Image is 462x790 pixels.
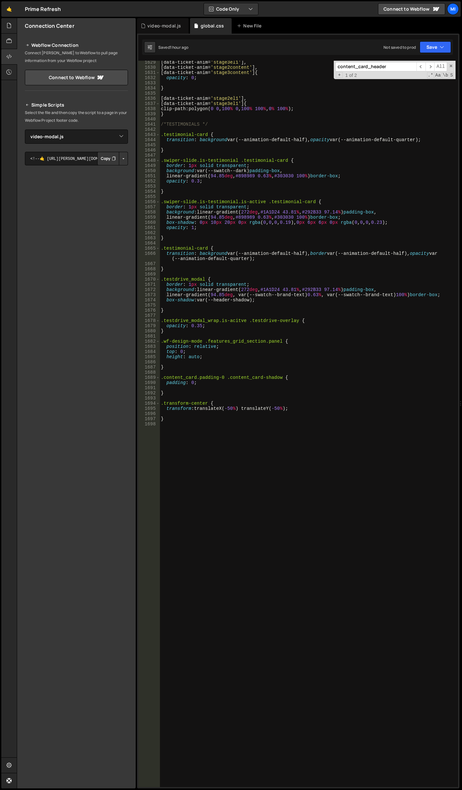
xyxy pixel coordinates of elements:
div: Button group with nested dropdown [97,152,128,165]
div: 1653 [138,184,160,189]
div: 1666 [138,251,160,261]
div: 1670 [138,277,160,282]
span: ​ [416,62,425,71]
a: Connect to Webflow [25,70,128,85]
div: 1663 [138,235,160,241]
button: Code Only [204,3,258,15]
div: 1692 [138,390,160,396]
div: 1697 [138,416,160,421]
div: 1640 [138,117,160,122]
p: Select the file and then copy the script to a page in your Webflow Project footer code. [25,109,128,124]
div: 1682 [138,339,160,344]
div: Prime Refresh [25,5,61,13]
div: 1639 [138,111,160,117]
a: Mi [447,3,459,15]
div: 1660 [138,220,160,225]
div: 1632 [138,75,160,80]
div: 1694 [138,401,160,406]
div: 1645 [138,142,160,148]
div: 1695 [138,406,160,411]
div: 1651 [138,173,160,179]
div: 1631 [138,70,160,75]
div: 1642 [138,127,160,132]
div: 1644 [138,137,160,142]
div: 1680 [138,328,160,334]
div: 1629 [138,60,160,65]
div: 1659 [138,215,160,220]
div: 1656 [138,199,160,204]
div: 1667 [138,261,160,266]
div: 1648 [138,158,160,163]
input: Search for [335,62,416,71]
iframe: YouTube video player [25,176,129,234]
h2: Webflow Connection [25,41,128,49]
div: 1696 [138,411,160,416]
button: Save [420,41,451,53]
div: 1633 [138,80,160,86]
div: 1646 [138,148,160,153]
div: 1672 [138,287,160,292]
div: video-modal.js [147,23,181,29]
div: 1657 [138,204,160,210]
a: Connect to Webflow [378,3,445,15]
span: Whole Word Search [442,72,449,78]
div: New File [237,23,264,29]
div: 1698 [138,421,160,427]
span: Toggle Replace mode [336,72,343,78]
div: 1664 [138,241,160,246]
div: 1662 [138,230,160,235]
div: 1674 [138,297,160,303]
div: 1688 [138,370,160,375]
div: 1634 [138,86,160,91]
div: 1671 [138,282,160,287]
div: 1635 [138,91,160,96]
div: 1676 [138,308,160,313]
div: global.css [201,23,224,29]
a: 🤙 [1,1,17,17]
span: 1 of 2 [343,73,360,78]
div: 1685 [138,354,160,359]
div: 1684 [138,349,160,354]
div: Saved [158,45,188,50]
div: 1636 [138,96,160,101]
iframe: YouTube video player [25,238,129,296]
div: 1675 [138,303,160,308]
div: 1690 [138,380,160,385]
div: 1637 [138,101,160,106]
div: 1658 [138,210,160,215]
div: 1668 [138,266,160,272]
div: 1679 [138,323,160,328]
div: 1 hour ago [170,45,189,50]
div: 1678 [138,318,160,323]
div: 1655 [138,194,160,199]
div: 1654 [138,189,160,194]
div: 1686 [138,359,160,365]
button: Copy [97,152,119,165]
h2: Simple Scripts [25,101,128,109]
div: 1687 [138,365,160,370]
span: ​ [425,62,435,71]
div: 1649 [138,163,160,168]
div: 1677 [138,313,160,318]
div: 1673 [138,292,160,297]
div: 1681 [138,334,160,339]
span: Alt-Enter [434,62,447,71]
div: 1683 [138,344,160,349]
div: 1669 [138,272,160,277]
div: 1689 [138,375,160,380]
div: 1630 [138,65,160,70]
div: 1641 [138,122,160,127]
div: 1643 [138,132,160,137]
span: CaseSensitive Search [435,72,441,78]
div: Not saved to prod [383,45,416,50]
div: 1638 [138,106,160,111]
div: 1652 [138,179,160,184]
span: RegExp Search [427,72,434,78]
div: 1650 [138,168,160,173]
div: 1647 [138,153,160,158]
p: Connect [PERSON_NAME] to Webflow to pull page information from your Webflow project [25,49,128,65]
div: 1693 [138,396,160,401]
h2: Connection Center [25,22,74,29]
textarea: <!--🤙 [URL][PERSON_NAME][DOMAIN_NAME]> <script>document.addEventListener("DOMContentLoaded", func... [25,152,128,165]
